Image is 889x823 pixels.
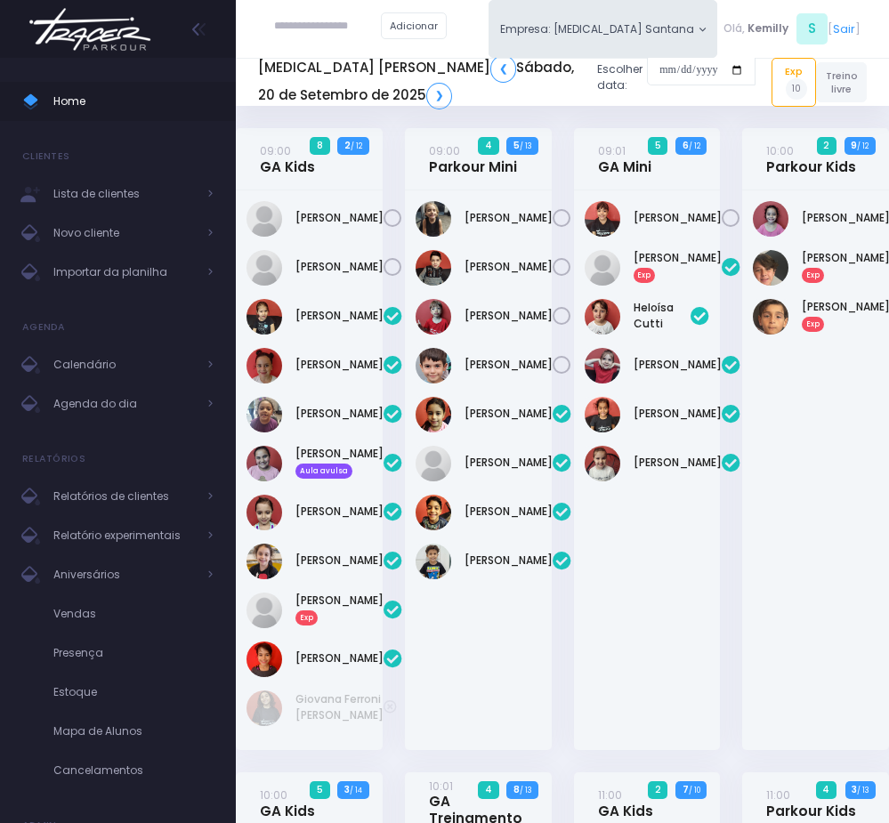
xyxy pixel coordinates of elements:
[634,300,691,332] a: Heloísa Cutti
[53,641,214,665] span: Presença
[246,397,282,432] img: Ana Clara Vicalvi DOliveira Lima
[465,406,553,422] a: [PERSON_NAME]
[53,261,196,284] span: Importar da planilha
[295,464,352,478] span: Aula avulsa
[260,142,315,175] a: 09:00GA Kids
[766,142,856,175] a: 10:00Parkour Kids
[465,210,553,226] a: [PERSON_NAME]
[753,201,788,237] img: Isabella Palma Reis
[246,593,282,628] img: Manuela Lopes Canova
[748,20,788,36] span: Kemilly
[246,348,282,383] img: Ana Clara Rufino
[53,563,196,586] span: Aniversários
[852,783,857,796] strong: 3
[260,787,287,803] small: 10:00
[802,268,824,282] span: Exp
[478,137,498,155] span: 4
[802,317,824,331] span: Exp
[246,495,282,530] img: LAURA ORTIZ CAMPOS VIEIRA
[857,785,869,795] small: / 13
[246,201,282,237] img: Laís Bacini Amorim
[816,62,867,102] a: Treino livre
[689,785,700,795] small: / 10
[344,783,350,796] strong: 3
[723,20,745,36] span: Olá,
[585,348,620,383] img: Laís Silva de Mendonça
[851,139,857,152] strong: 9
[683,783,689,796] strong: 7
[796,13,828,44] span: S
[634,268,656,282] span: Exp
[598,787,622,803] small: 11:00
[416,201,451,237] img: Arthur Amancio Baldasso
[465,259,553,275] a: [PERSON_NAME]
[416,397,451,432] img: Helena Sass Lopes
[717,11,867,47] div: [ ]
[520,785,531,795] small: / 13
[381,12,447,39] a: Adicionar
[53,485,196,508] span: Relatórios de clientes
[766,787,856,819] a: 11:00Parkour Kids
[648,137,667,155] span: 5
[634,210,722,226] a: [PERSON_NAME]
[465,553,553,569] a: [PERSON_NAME]
[634,250,722,282] a: [PERSON_NAME]Exp
[258,55,584,109] h5: [MEDICAL_DATA] [PERSON_NAME] Sábado, 20 de Setembro de 2025
[22,441,85,477] h4: Relatórios
[350,785,362,795] small: / 14
[772,58,816,106] a: Exp10
[520,141,531,151] small: / 13
[465,455,553,471] a: [PERSON_NAME]
[260,143,291,158] small: 09:00
[416,495,451,530] img: Léo Sass Lopes
[634,455,722,471] a: [PERSON_NAME]
[513,783,520,796] strong: 8
[22,139,69,174] h4: Clientes
[490,55,516,82] a: ❮
[753,299,788,335] img: Paulo César Alves Apalosqui
[295,308,384,324] a: [PERSON_NAME]
[429,143,460,158] small: 09:00
[816,781,836,799] span: 4
[429,779,453,794] small: 10:01
[53,720,214,743] span: Mapa de Alunos
[246,690,282,726] img: Giovana Ferroni Gimenes de Almeida
[53,353,196,376] span: Calendário
[53,602,214,625] span: Vendas
[53,681,214,704] span: Estoque
[683,139,689,152] strong: 6
[295,610,318,625] span: Exp
[478,781,498,799] span: 4
[344,139,351,152] strong: 2
[351,141,362,151] small: / 12
[53,524,196,547] span: Relatório experimentais
[689,141,700,151] small: / 12
[260,787,315,819] a: 10:00GA Kids
[585,397,620,432] img: Manuela Teixeira Isique
[416,446,451,481] img: Lucas Marques
[310,781,329,799] span: 5
[833,20,855,37] a: Sair
[53,182,196,206] span: Lista de clientes
[634,357,722,373] a: [PERSON_NAME]
[634,406,722,422] a: [PERSON_NAME]
[295,553,384,569] a: [PERSON_NAME]
[585,299,620,335] img: Heloísa Cutti Iagalo
[295,691,384,723] a: Giovana Ferroni [PERSON_NAME]
[857,141,869,151] small: / 12
[598,142,651,175] a: 09:01GA Mini
[416,250,451,286] img: Benicio Domingos Barbosa
[258,50,756,114] div: Escolher data:
[22,310,66,345] h4: Agenda
[426,83,452,109] a: ❯
[246,446,282,481] img: Isabella Silva Manari
[53,759,214,782] span: Cancelamentos
[598,143,626,158] small: 09:01
[295,593,384,625] a: [PERSON_NAME]Exp
[429,142,517,175] a: 09:00Parkour Mini
[465,504,553,520] a: [PERSON_NAME]
[465,357,553,373] a: [PERSON_NAME]
[310,137,329,155] span: 8
[416,544,451,579] img: Pedro Pereira Tercarioli
[53,392,196,416] span: Agenda do dia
